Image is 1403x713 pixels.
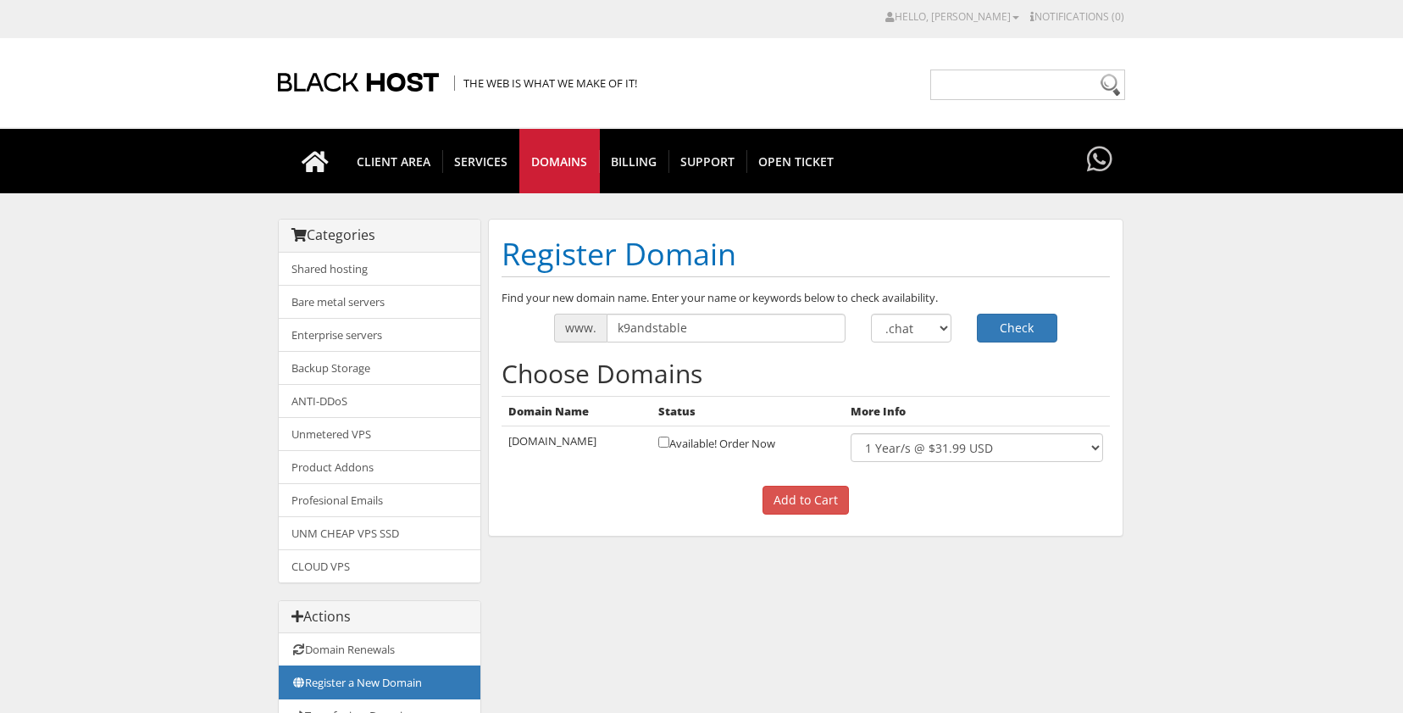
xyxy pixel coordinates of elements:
[519,129,600,193] a: Domains
[844,396,1110,426] th: More Info
[279,666,480,699] a: Register a New Domain
[554,314,607,343] span: www.
[442,129,520,193] a: SERVICES
[885,9,1019,24] a: Hello, [PERSON_NAME]
[668,150,747,173] span: Support
[291,610,468,625] h3: Actions
[599,150,669,173] span: Billing
[279,483,480,517] a: Profesional Emails
[652,426,844,470] td: Available! Order Now
[279,516,480,550] a: UNM CHEAP VPS SSD
[279,384,480,418] a: ANTI-DDoS
[502,232,1110,277] h1: Register Domain
[930,70,1125,100] input: Need help?
[442,150,520,173] span: SERVICES
[502,396,652,426] th: Domain Name
[502,359,1110,387] h2: Choose Domains
[599,129,669,193] a: Billing
[746,150,846,173] span: Open Ticket
[762,486,849,515] input: Add to Cart
[285,129,346,193] a: Go to homepage
[279,549,480,582] a: CLOUD VPS
[279,285,480,319] a: Bare metal servers
[668,129,747,193] a: Support
[454,75,637,91] span: The Web is what we make of it!
[279,450,480,484] a: Product Addons
[279,351,480,385] a: Backup Storage
[345,129,443,193] a: CLIENT AREA
[502,290,1110,305] p: Find your new domain name. Enter your name or keywords below to check availability.
[345,150,443,173] span: CLIENT AREA
[502,426,652,470] td: [DOMAIN_NAME]
[279,417,480,451] a: Unmetered VPS
[279,253,480,286] a: Shared hosting
[291,228,468,243] h3: Categories
[1030,9,1124,24] a: Notifications (0)
[746,129,846,193] a: Open Ticket
[279,318,480,352] a: Enterprise servers
[977,314,1057,343] button: Check
[652,396,844,426] th: Status
[279,633,480,666] a: Domain Renewals
[1083,129,1117,192] a: Have questions?
[519,150,600,173] span: Domains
